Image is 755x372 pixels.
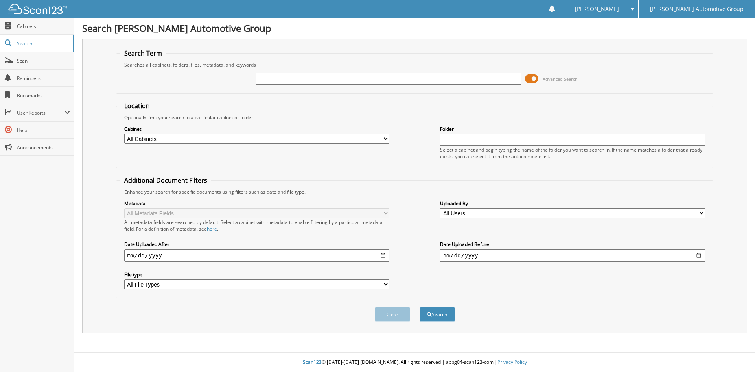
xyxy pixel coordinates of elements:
[575,7,619,11] span: [PERSON_NAME]
[17,75,70,81] span: Reminders
[17,23,70,30] span: Cabinets
[303,359,322,365] span: Scan123
[375,307,410,322] button: Clear
[440,241,705,248] label: Date Uploaded Before
[440,249,705,262] input: end
[716,334,755,372] iframe: Chat Widget
[650,7,744,11] span: [PERSON_NAME] Automotive Group
[124,271,389,278] label: File type
[17,109,64,116] span: User Reports
[124,126,389,132] label: Cabinet
[120,102,154,110] legend: Location
[17,57,70,64] span: Scan
[207,226,217,232] a: here
[124,200,389,207] label: Metadata
[543,76,578,82] span: Advanced Search
[17,127,70,133] span: Help
[124,249,389,262] input: start
[74,353,755,372] div: © [DATE]-[DATE] [DOMAIN_NAME]. All rights reserved | appg04-scan123-com |
[120,176,211,185] legend: Additional Document Filters
[124,241,389,248] label: Date Uploaded After
[17,144,70,151] span: Announcements
[440,200,705,207] label: Uploaded By
[17,92,70,99] span: Bookmarks
[440,126,705,132] label: Folder
[17,40,69,47] span: Search
[82,22,747,35] h1: Search [PERSON_NAME] Automotive Group
[440,146,705,160] div: Select a cabinet and begin typing the name of the folder you want to search in. If the name match...
[120,49,166,57] legend: Search Term
[120,189,709,195] div: Enhance your search for specific documents using filters such as date and file type.
[124,219,389,232] div: All metadata fields are searched by default. Select a cabinet with metadata to enable filtering b...
[497,359,527,365] a: Privacy Policy
[120,61,709,68] div: Searches all cabinets, folders, files, metadata, and keywords
[120,114,709,121] div: Optionally limit your search to a particular cabinet or folder
[8,4,67,14] img: scan123-logo-white.svg
[420,307,455,322] button: Search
